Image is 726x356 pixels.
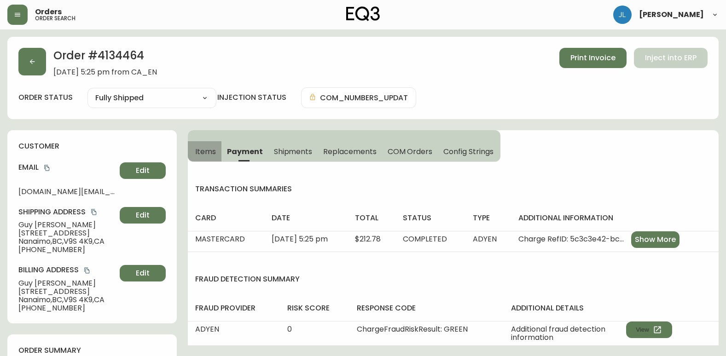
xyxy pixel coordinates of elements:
button: Print Invoice [559,48,627,68]
h4: transaction summaries [188,184,719,194]
span: Guy [PERSON_NAME] [18,221,116,229]
img: 1c9c23e2a847dab86f8017579b61559c [613,6,632,24]
img: logo [346,6,380,21]
button: Edit [120,162,166,179]
label: order status [18,92,73,103]
h4: total [355,213,388,223]
span: Print Invoice [570,53,616,63]
span: ADYEN [473,234,497,244]
span: [PHONE_NUMBER] [18,246,116,254]
span: [DOMAIN_NAME][EMAIL_ADDRESS][PERSON_NAME][DOMAIN_NAME] [18,188,116,196]
span: [DATE] 5:25 pm from CA_EN [53,68,157,76]
h4: Billing Address [18,265,116,275]
span: Additional fraud detection information [511,325,626,342]
h4: order summary [18,345,166,356]
button: copy [82,266,92,275]
span: [PERSON_NAME] [639,11,704,18]
span: [DATE] 5:25 pm [272,234,328,244]
span: Shipments [274,147,313,156]
button: Show More [631,231,680,248]
h4: customer [18,141,166,151]
button: copy [42,163,52,172]
h2: Order # 4134464 [53,48,157,68]
span: Edit [136,268,150,278]
h4: response code [357,303,496,313]
span: [PHONE_NUMBER] [18,304,116,312]
span: [STREET_ADDRESS] [18,229,116,237]
span: Items [195,147,216,156]
h4: additional information [518,213,711,223]
span: COM Orders [388,147,433,156]
h4: type [473,213,504,223]
h4: Email [18,162,116,172]
button: Edit [120,265,166,281]
span: Edit [136,166,150,176]
button: copy [89,207,99,217]
button: View [626,322,672,338]
span: Nanaimo , BC , V9S 4K9 , CA [18,237,116,246]
h4: fraud provider [195,303,272,313]
span: Config Strings [443,147,493,156]
h5: order search [35,16,76,21]
span: Nanaimo , BC , V9S 4K9 , CA [18,296,116,304]
h4: Shipping Address [18,207,116,217]
span: [STREET_ADDRESS] [18,287,116,296]
span: COMPLETED [403,234,447,244]
h4: risk score [287,303,343,313]
span: ADYEN [195,324,219,334]
span: Guy [PERSON_NAME] [18,279,116,287]
span: MASTERCARD [195,234,245,244]
span: Payment [227,147,263,156]
span: ChargeFraudRiskResult: GREEN [357,324,468,334]
h4: card [195,213,256,223]
h4: injection status [217,92,286,103]
button: Edit [120,207,166,224]
span: Replacements [323,147,376,156]
span: Show More [635,235,676,245]
h4: fraud detection summary [188,274,719,284]
h4: date [272,213,341,223]
span: Orders [35,8,62,16]
span: Charge RefID: 5c3c3e42-bcac-4d0e-8929-4544685b7d43 [518,235,627,243]
span: $212.78 [355,234,381,244]
span: Edit [136,210,150,220]
h4: additional details [511,303,712,313]
h4: status [403,213,458,223]
span: 0 [287,324,292,334]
